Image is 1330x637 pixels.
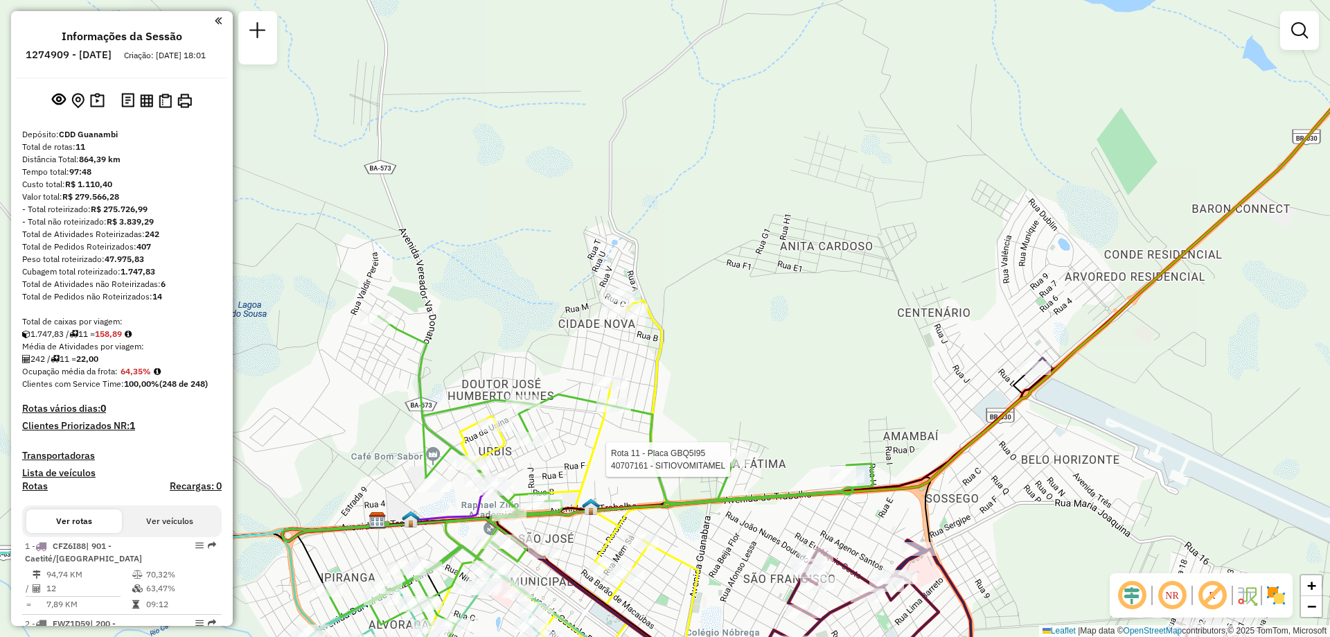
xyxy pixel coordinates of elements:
strong: CDD Guanambi [59,129,118,139]
td: 70,32% [145,568,215,582]
em: Rota exportada [208,619,216,627]
img: Exibir/Ocultar setores [1265,584,1287,607]
em: Opções [195,541,204,550]
strong: 242 [145,229,159,239]
td: 7,89 KM [46,597,132,611]
i: Total de rotas [51,355,60,363]
strong: 1.747,83 [121,266,155,277]
div: Total de Pedidos Roteirizados: [22,241,222,253]
strong: 100,00% [124,378,159,389]
td: 09:12 [145,597,215,611]
strong: R$ 279.566,28 [62,191,119,202]
span: 1 - [25,541,142,564]
div: Map data © contributors,© 2025 TomTom, Microsoft [1039,625,1330,637]
div: Total de caixas por viagem: [22,315,222,328]
button: Visualizar relatório de Roteirização [137,91,156,110]
button: Logs desbloquear sessão [118,90,137,112]
strong: 158,89 [95,329,122,339]
td: 94,74 KM [46,568,132,582]
div: Total de Atividades não Roteirizadas: [22,278,222,290]
strong: (248 de 248) [159,378,208,389]
strong: R$ 275.726,99 [91,204,148,214]
strong: 407 [136,241,151,252]
span: Ocultar NR [1155,579,1189,612]
td: 63,47% [145,582,215,595]
a: OpenStreetMap [1124,626,1182,636]
span: | [1078,626,1080,636]
strong: 22,00 [76,354,98,364]
i: % de utilização da cubagem [132,584,143,593]
i: Distância Total [33,570,41,579]
h4: Informações da Sessão [62,30,182,43]
span: Exibir rótulo [1196,579,1229,612]
div: Total de rotas: [22,141,222,153]
strong: 6 [161,279,166,289]
i: Total de Atividades [33,584,41,593]
div: 242 / 11 = [22,353,222,365]
em: Média calculada utilizando a maior ocupação (%Peso ou %Cubagem) de cada rota da sessão. Rotas cro... [154,367,161,376]
div: Total de Pedidos não Roteirizados: [22,290,222,303]
div: Custo total: [22,178,222,191]
i: Meta Caixas/viagem: 205,07 Diferença: -46,18 [125,330,132,338]
h4: Lista de veículos [22,467,222,479]
strong: 47.975,83 [105,254,144,264]
i: Total de Atividades [22,355,30,363]
div: Total de Atividades Roteirizadas: [22,228,222,241]
h4: Clientes Priorizados NR: [22,420,222,432]
strong: 97:48 [69,166,91,177]
em: Rota exportada [208,541,216,550]
span: FWZ1D59 [53,618,90,629]
button: Visualizar Romaneio [156,91,175,111]
span: Ocultar deslocamento [1115,579,1149,612]
a: Rotas [22,480,48,492]
div: - Total roteirizado: [22,203,222,216]
a: Zoom out [1301,596,1322,617]
em: Opções [195,619,204,627]
strong: 0 [100,402,106,415]
td: = [25,597,32,611]
td: 12 [46,582,132,595]
div: Tempo total: [22,166,222,178]
td: / [25,582,32,595]
div: Depósito: [22,128,222,141]
span: + [1307,577,1316,594]
div: 1.747,83 / 11 = [22,328,222,340]
a: Leaflet [1043,626,1076,636]
button: Imprimir Rotas [175,91,195,111]
div: - Total não roteirizado: [22,216,222,228]
strong: R$ 1.110,40 [65,179,112,189]
i: Cubagem total roteirizado [22,330,30,338]
div: Criação: [DATE] 18:01 [118,49,211,62]
img: Fluxo de ruas [1236,584,1258,607]
span: Clientes com Service Time: [22,378,124,389]
img: CDD Guanambi [369,512,387,530]
a: Clique aqui para minimizar o painel [215,12,222,28]
strong: 14 [152,291,162,302]
a: Nova sessão e pesquisa [244,17,272,48]
span: CFZ6I88 [53,541,86,551]
button: Centralizar mapa no depósito ou ponto de apoio [69,90,87,112]
strong: 1 [130,419,135,432]
strong: R$ 3.839,29 [107,216,154,227]
button: Ver veículos [122,509,218,533]
div: Atividade não roteirizada - MERCEARIA ALVES [606,288,641,302]
i: Tempo total em rota [132,600,139,609]
div: Valor total: [22,191,222,203]
div: Peso total roteirizado: [22,253,222,265]
img: Guanambi FAD [402,510,420,528]
h4: Recargas: 0 [170,480,222,492]
a: Zoom in [1301,575,1322,596]
button: Painel de Sugestão [87,90,107,112]
strong: 64,35% [121,366,151,376]
strong: 11 [76,141,85,152]
div: Média de Atividades por viagem: [22,340,222,353]
img: 400 UDC Full Guanambi [582,498,600,516]
h4: Rotas vários dias: [22,403,222,415]
h4: Transportadoras [22,450,222,462]
button: Exibir sessão original [49,89,69,112]
h6: 1274909 - [DATE] [26,49,112,61]
div: Distância Total: [22,153,222,166]
strong: 864,39 km [79,154,121,164]
span: − [1307,597,1316,615]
